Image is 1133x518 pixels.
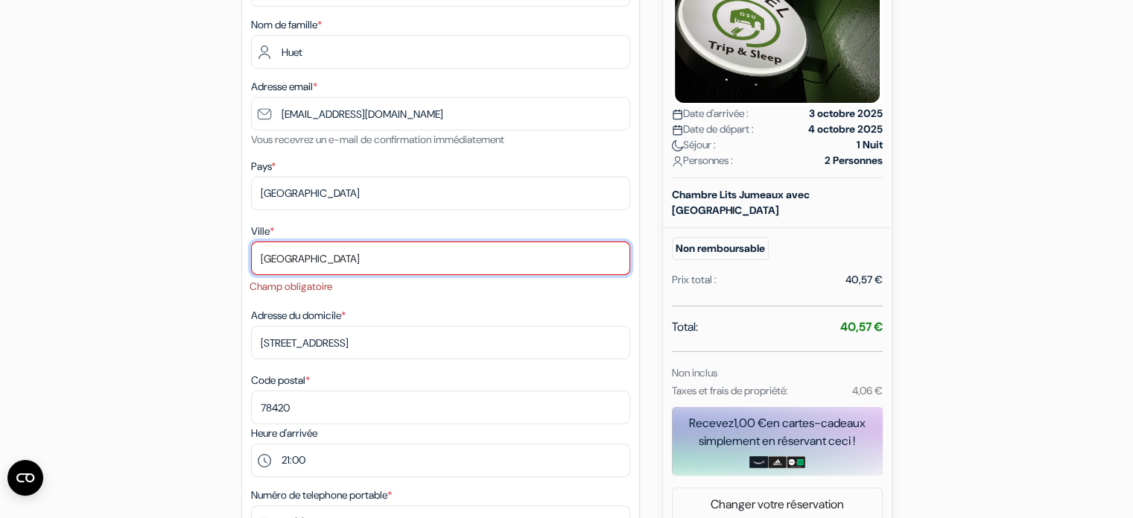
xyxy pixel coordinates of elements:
div: 40,57 € [845,272,883,288]
img: amazon-card-no-text.png [749,456,768,468]
input: Entrer le nom de famille [251,35,630,69]
strong: 4 octobre 2025 [808,121,883,137]
span: Personnes : [672,153,733,168]
strong: 2 Personnes [825,153,883,168]
img: calendar.svg [672,109,683,120]
label: Adresse email [251,79,317,95]
b: Chambre Lits Jumeaux avec [GEOGRAPHIC_DATA] [672,188,810,217]
small: Non inclus [672,366,717,379]
small: 4,06 € [851,384,882,397]
span: Date de départ : [672,121,754,137]
strong: 1 Nuit [857,137,883,153]
img: adidas-card.png [768,456,787,468]
span: 1,00 € [734,415,767,431]
strong: 3 octobre 2025 [809,106,883,121]
img: moon.svg [672,140,683,151]
img: user_icon.svg [672,156,683,167]
span: Total: [672,318,698,336]
span: Séjour : [672,137,716,153]
label: Ville [251,224,274,239]
label: Adresse du domicile [251,308,346,323]
small: Taxes et frais de propriété: [672,384,788,397]
img: calendar.svg [672,124,683,136]
label: Heure d'arrivée [251,426,317,441]
small: Vous recevrez un e-mail de confirmation immédiatement [251,133,504,146]
div: Prix total : [672,272,717,288]
label: Code postal [251,373,310,388]
li: Champ obligatoire [250,279,630,294]
button: Ouvrir le widget CMP [7,460,43,496]
div: Recevez en cartes-cadeaux simplement en réservant ceci ! [672,414,883,450]
small: Non remboursable [672,237,769,260]
strong: 40,57 € [840,319,883,335]
span: Date d'arrivée : [672,106,749,121]
img: uber-uber-eats-card.png [787,456,805,468]
input: Entrer adresse e-mail [251,97,630,130]
label: Numéro de telephone portable [251,487,392,503]
label: Nom de famille [251,17,322,33]
label: Pays [251,159,276,174]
